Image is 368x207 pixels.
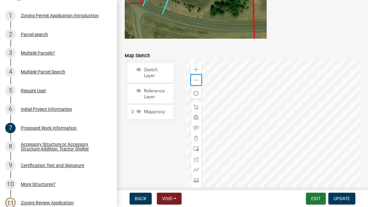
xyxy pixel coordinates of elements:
button: Exit [306,193,326,204]
div: Sketch Layer [135,67,171,79]
span: Sketch Layer [142,67,171,79]
div: Accessory Structure or Accessory Structure Addition: Tractor Shelter [21,142,107,151]
div: Certification Text and Signature [21,163,84,168]
div: Proposed Work Information [21,126,77,130]
label: Map Sketch [125,54,150,58]
li: Reference Layer [128,84,173,104]
li: Sketch Layer [128,63,173,83]
div: Reference Layer [135,88,171,100]
div: 2 [5,29,16,40]
button: Void [157,193,182,204]
div: Parcel search [21,32,48,37]
div: 3 [5,48,16,58]
li: Mapproxy [128,105,173,120]
div: Zoom out [191,75,201,85]
div: 7 [5,123,16,133]
div: Zoning Review Application [21,201,74,205]
div: Zoom in [191,64,201,75]
div: 6 [5,104,16,114]
div: Initial Project Information [21,107,72,111]
button: Update [328,193,355,204]
div: 5 [5,85,16,96]
div: 8 [5,141,16,152]
span: Reference Layer [142,88,171,100]
div: 10 [5,179,16,189]
div: Require User [21,88,46,93]
div: 4 [5,67,16,77]
span: Update [334,196,350,201]
div: Multiple Parcels? [21,51,55,55]
button: Back [130,193,152,204]
span: Mapproxy [142,109,171,115]
div: 1 [5,10,16,21]
div: Zoning Permit Application Introduction [21,13,99,18]
span: Expand [130,109,135,116]
div: Mapproxy [135,109,171,115]
span: Back [135,196,146,201]
div: More Structures? [21,182,56,187]
ul: Layer List [127,61,174,122]
div: Multiple Parcel Search [21,70,65,74]
span: Void [162,196,172,201]
div: Find my location [191,88,201,99]
div: 9 [5,160,16,171]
